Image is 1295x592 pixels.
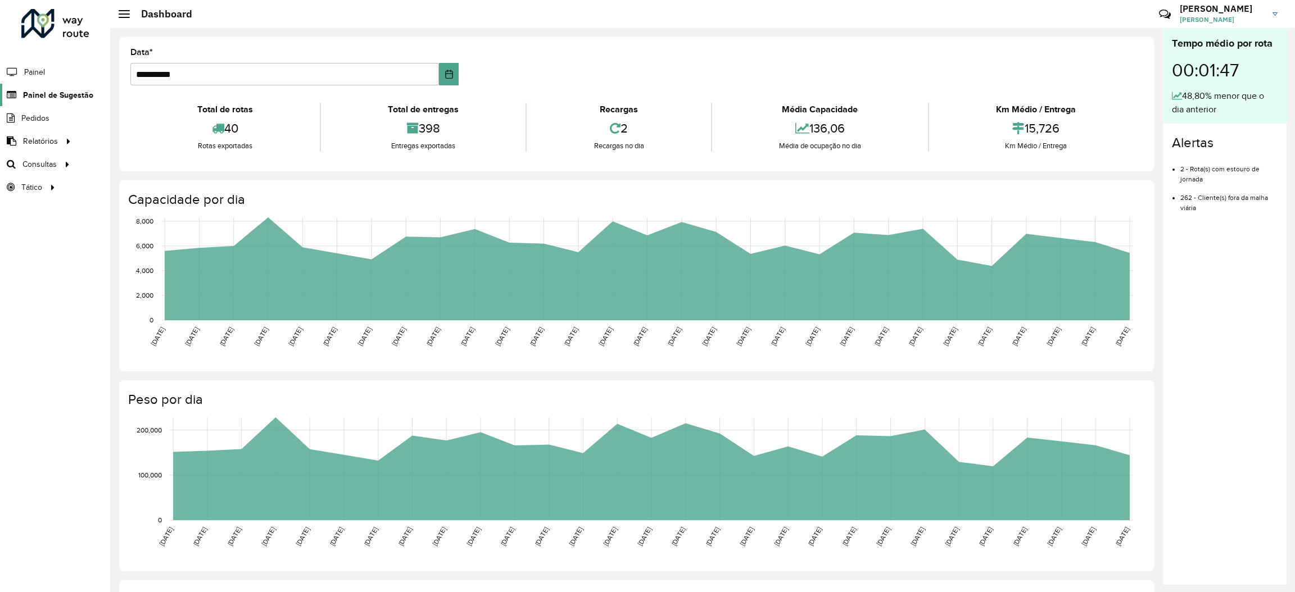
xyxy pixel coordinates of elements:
text: [DATE] [1045,326,1062,347]
text: [DATE] [1080,326,1096,347]
text: [DATE] [807,526,823,547]
h2: Dashboard [130,8,192,20]
text: [DATE] [391,326,407,347]
text: [DATE] [431,526,447,547]
h3: [PERSON_NAME] [1180,3,1264,14]
text: [DATE] [192,526,208,547]
h4: Capacidade por dia [128,192,1143,208]
span: [PERSON_NAME] [1180,15,1264,25]
text: [DATE] [907,326,923,347]
div: Recargas no dia [529,140,708,152]
text: [DATE] [528,326,545,347]
text: [DATE] [499,526,515,547]
div: Km Médio / Entrega [932,140,1140,152]
text: [DATE] [1012,526,1028,547]
text: [DATE] [769,326,786,347]
text: [DATE] [184,326,200,347]
text: 0 [158,516,162,523]
text: [DATE] [295,526,311,547]
text: [DATE] [942,326,958,347]
div: Média de ocupação no dia [715,140,925,152]
span: Tático [21,181,42,193]
div: Total de entregas [324,103,523,116]
text: [DATE] [839,326,855,347]
text: 0 [150,316,153,324]
div: 00:01:47 [1172,51,1278,89]
text: [DATE] [1080,526,1097,547]
text: [DATE] [226,526,242,547]
span: Painel de Sugestão [23,89,93,101]
div: Total de rotas [133,103,317,116]
h4: Peso por dia [128,391,1143,408]
span: Consultas [22,158,57,170]
text: [DATE] [568,526,584,547]
text: [DATE] [494,326,510,347]
text: 100,000 [138,471,162,479]
text: [DATE] [1114,526,1130,547]
div: Rotas exportadas [133,140,317,152]
text: [DATE] [735,326,751,347]
li: 2 - Rota(s) com estouro de jornada [1180,156,1278,184]
text: [DATE] [976,326,993,347]
text: 8,000 [136,217,153,225]
text: 200,000 [137,426,162,434]
div: 15,726 [932,116,1140,140]
text: 2,000 [136,292,153,299]
span: Painel [24,66,45,78]
text: [DATE] [328,526,345,547]
div: Recargas [529,103,708,116]
div: 48,80% menor que o dia anterior [1172,89,1278,116]
text: [DATE] [253,326,269,347]
div: Média Capacidade [715,103,925,116]
text: [DATE] [1011,326,1027,347]
text: [DATE] [150,326,166,347]
text: [DATE] [363,526,379,547]
li: 262 - Cliente(s) fora da malha viária [1180,184,1278,213]
a: Contato Rápido [1153,2,1177,26]
text: [DATE] [875,526,891,547]
text: [DATE] [602,526,618,547]
text: [DATE] [459,326,476,347]
label: Data [130,45,153,59]
text: [DATE] [158,526,174,547]
div: 136,06 [715,116,925,140]
text: [DATE] [909,526,926,547]
text: [DATE] [397,526,413,547]
div: Tempo médio por rota [1172,36,1278,51]
h4: Alertas [1172,135,1278,151]
text: [DATE] [1046,526,1062,547]
text: [DATE] [841,526,857,547]
text: [DATE] [533,526,550,547]
span: Pedidos [21,112,49,124]
text: [DATE] [636,526,652,547]
text: 6,000 [136,242,153,249]
button: Choose Date [439,63,459,85]
text: [DATE] [670,526,686,547]
text: [DATE] [632,326,648,347]
text: [DATE] [322,326,338,347]
text: [DATE] [465,526,482,547]
text: [DATE] [287,326,304,347]
text: [DATE] [773,526,789,547]
text: [DATE] [356,326,372,347]
text: [DATE] [260,526,277,547]
div: Entregas exportadas [324,140,523,152]
text: [DATE] [1114,326,1130,347]
text: 4,000 [136,267,153,274]
div: Km Médio / Entrega [932,103,1140,116]
text: [DATE] [804,326,821,347]
text: [DATE] [597,326,614,347]
div: 40 [133,116,317,140]
text: [DATE] [873,326,889,347]
text: [DATE] [666,326,682,347]
span: Relatórios [23,135,58,147]
text: [DATE] [563,326,579,347]
text: [DATE] [977,526,994,547]
div: 2 [529,116,708,140]
text: [DATE] [943,526,959,547]
text: [DATE] [425,326,441,347]
text: [DATE] [704,526,721,547]
text: [DATE] [218,326,234,347]
text: [DATE] [739,526,755,547]
text: [DATE] [701,326,717,347]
